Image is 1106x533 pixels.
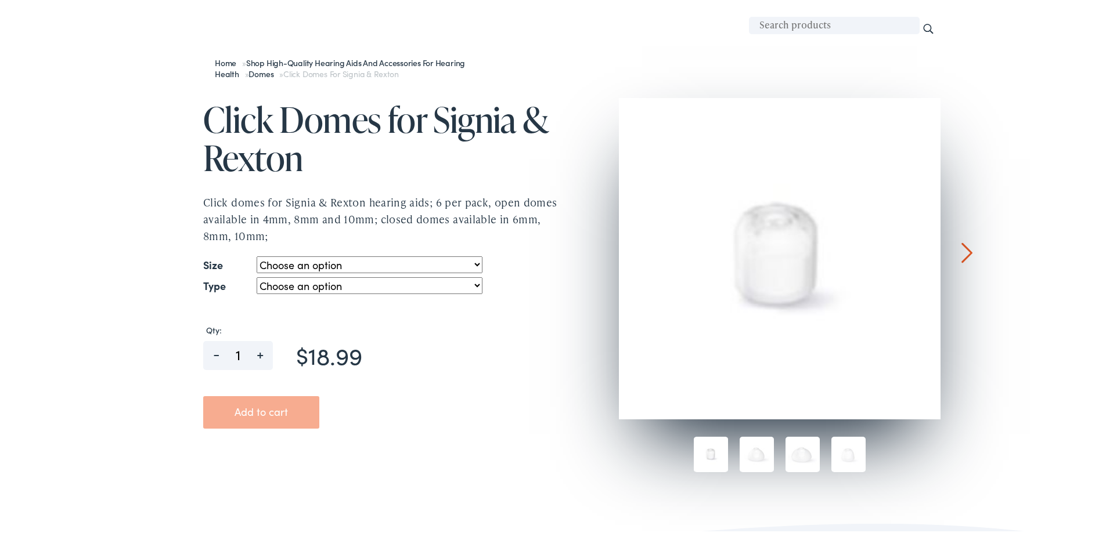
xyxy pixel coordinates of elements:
[248,66,279,77] a: Domes
[215,55,242,66] a: Home
[215,55,465,78] a: Shop High-Quality Hearing Aids and Accessories for Hearing Health
[203,339,229,357] span: -
[215,55,465,78] span: » » »
[740,434,774,470] img: 8mm Click domes for Signia & Rexton hearing aids available online at Estes Audiology
[694,434,728,470] img: 4mm Click domes for Signia & Rexton hearing aids available online at Estes Audiology
[203,394,319,426] button: Add to cart
[296,336,308,369] span: $
[786,434,820,470] img: 10mm Click domes for Signia & Rexton hearing aids available online at Estes Audiology
[831,434,866,470] img: 6mm Click domes for Signia & Rexton hearing aids available online at Estes Audiology
[203,273,226,294] label: Type
[203,98,557,175] h1: Click Domes for Signia & Rexton
[749,14,920,32] input: Search products
[619,96,941,417] img: 10426016
[247,339,273,357] span: +
[922,20,935,33] input: Search
[283,66,398,77] span: Click Domes for Signia & Rexton
[203,192,557,242] p: Click domes for Signia & Rexton hearing aids; 6 per pack, open domes available in 4mm, 8mm and 10...
[296,336,362,369] bdi: 18.99
[203,323,555,333] label: Qty:
[203,252,223,273] label: Size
